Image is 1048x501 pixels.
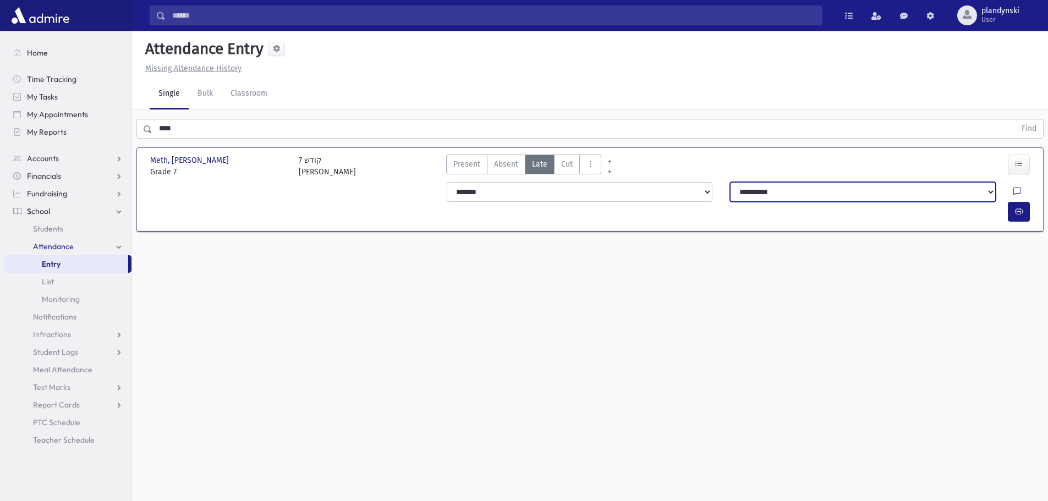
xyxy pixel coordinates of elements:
[4,396,131,414] a: Report Cards
[27,153,59,163] span: Accounts
[4,431,131,449] a: Teacher Schedule
[4,185,131,202] a: Fundraising
[4,255,128,273] a: Entry
[4,106,131,123] a: My Appointments
[33,241,74,251] span: Attendance
[1015,119,1043,138] button: Find
[4,44,131,62] a: Home
[981,7,1019,15] span: plandynski
[166,5,822,25] input: Search
[4,202,131,220] a: School
[4,123,131,141] a: My Reports
[42,294,80,304] span: Monitoring
[150,155,231,166] span: Meth, [PERSON_NAME]
[4,273,131,290] a: List
[4,414,131,431] a: PTC Schedule
[33,382,70,392] span: Test Marks
[33,347,78,357] span: Student Logs
[42,277,54,287] span: List
[4,220,131,238] a: Students
[27,171,61,181] span: Financials
[33,417,80,427] span: PTC Schedule
[141,64,242,73] a: Missing Attendance History
[145,64,242,73] u: Missing Attendance History
[33,400,80,410] span: Report Cards
[189,79,222,109] a: Bulk
[150,166,288,178] span: Grade 7
[4,343,131,361] a: Student Logs
[494,158,518,170] span: Absent
[299,155,356,178] div: 7 קודש [PERSON_NAME]
[33,312,76,322] span: Notifications
[9,4,72,26] img: AdmirePro
[4,361,131,378] a: Meal Attendance
[27,206,50,216] span: School
[222,79,276,109] a: Classroom
[4,150,131,167] a: Accounts
[141,40,264,58] h5: Attendance Entry
[453,158,480,170] span: Present
[4,238,131,255] a: Attendance
[446,155,601,178] div: AttTypes
[27,189,67,199] span: Fundraising
[532,158,547,170] span: Late
[27,48,48,58] span: Home
[4,290,131,308] a: Monitoring
[33,365,92,375] span: Meal Attendance
[4,88,131,106] a: My Tasks
[4,378,131,396] a: Test Marks
[4,167,131,185] a: Financials
[4,308,131,326] a: Notifications
[981,15,1019,24] span: User
[27,92,58,102] span: My Tasks
[33,224,63,234] span: Students
[4,70,131,88] a: Time Tracking
[4,326,131,343] a: Infractions
[561,158,573,170] span: Cut
[150,79,189,109] a: Single
[33,329,71,339] span: Infractions
[33,435,95,445] span: Teacher Schedule
[42,259,61,269] span: Entry
[27,74,76,84] span: Time Tracking
[27,109,88,119] span: My Appointments
[27,127,67,137] span: My Reports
